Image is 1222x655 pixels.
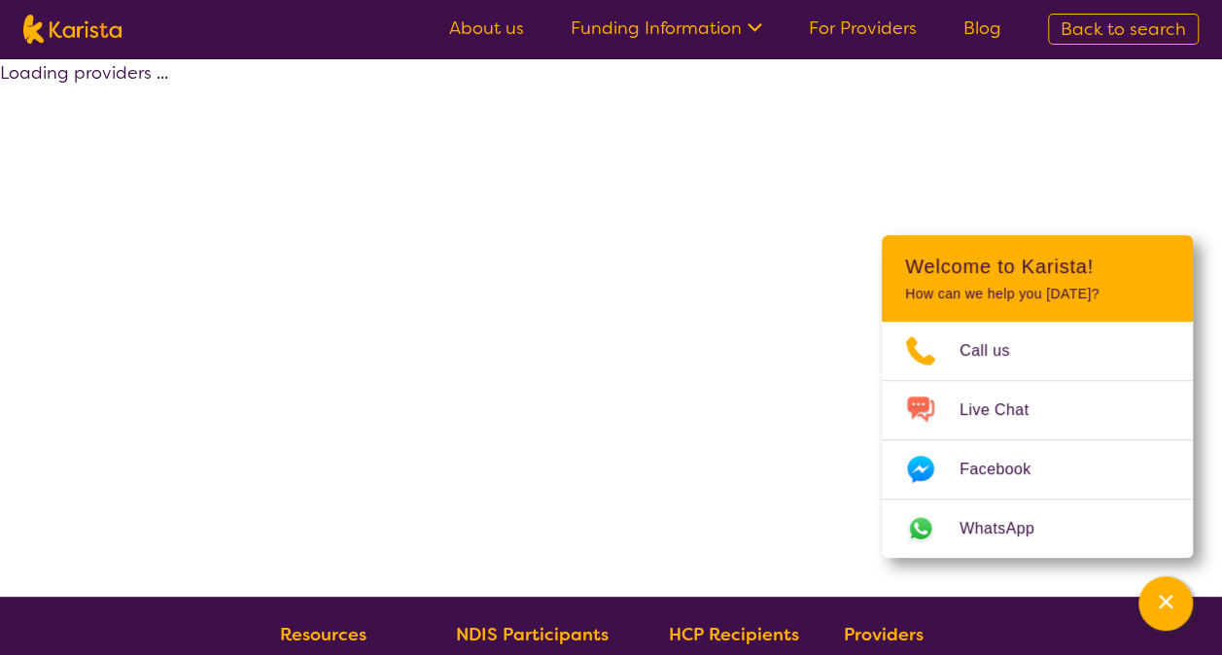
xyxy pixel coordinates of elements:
b: Providers [844,623,924,646]
span: WhatsApp [960,514,1058,543]
div: Channel Menu [882,235,1193,558]
a: Web link opens in a new tab. [882,500,1193,558]
a: Blog [963,17,1001,40]
span: Live Chat [960,396,1052,425]
span: Facebook [960,455,1054,484]
img: Karista logo [23,15,122,44]
a: Funding Information [571,17,762,40]
b: HCP Recipients [668,623,798,646]
h2: Welcome to Karista! [905,255,1170,278]
p: How can we help you [DATE]? [905,286,1170,302]
button: Channel Menu [1138,576,1193,631]
b: NDIS Participants [456,623,609,646]
b: Resources [280,623,367,646]
span: Back to search [1061,17,1186,41]
span: Call us [960,336,1033,365]
ul: Choose channel [882,322,1193,558]
a: For Providers [809,17,917,40]
a: Back to search [1048,14,1199,45]
a: About us [449,17,524,40]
